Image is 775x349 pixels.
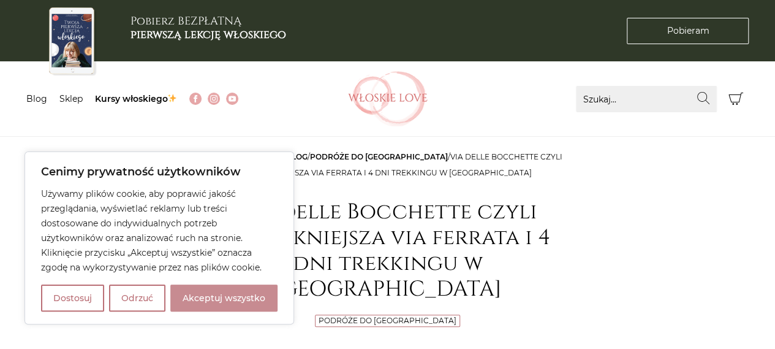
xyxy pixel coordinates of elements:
img: ✨ [168,94,176,102]
span: / / / [213,152,562,177]
a: Sklep [59,93,83,104]
a: Blog [286,152,308,161]
input: Szukaj... [576,86,717,112]
p: Używamy plików cookie, aby poprawić jakość przeglądania, wyświetlać reklamy lub treści dostosowan... [41,186,278,275]
b: pierwszą lekcję włoskiego [130,27,286,42]
button: Odrzuć [109,285,165,312]
button: Koszyk [723,86,749,112]
img: Włoskielove [348,71,428,126]
span: Pobieram [667,25,709,37]
a: Podróże do [GEOGRAPHIC_DATA] [319,316,456,325]
p: Cenimy prywatność użytkowników [41,164,278,179]
a: Pobieram [627,18,749,44]
a: Kursy włoskiego [95,93,178,104]
button: Akceptuj wszystko [170,285,278,312]
button: Dostosuj [41,285,104,312]
a: Podróże do [GEOGRAPHIC_DATA] [310,152,448,161]
h1: Via delle Bocchette czyli najpiękniejsza via ferrata i 4 dni trekkingu w [GEOGRAPHIC_DATA] [210,199,565,302]
a: Blog [26,93,47,104]
h3: Pobierz BEZPŁATNĄ [130,15,286,41]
